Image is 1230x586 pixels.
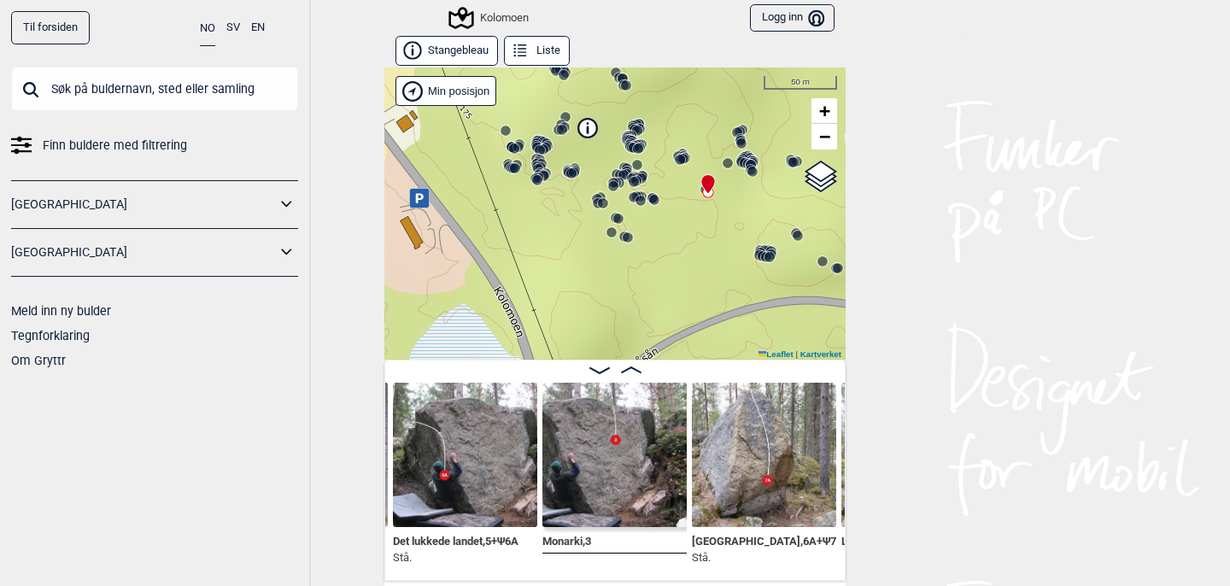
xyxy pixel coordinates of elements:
span: Finn buldere med filtrering [43,133,187,158]
img: Praha [692,383,836,527]
span: | [795,349,798,359]
a: [GEOGRAPHIC_DATA] [11,192,276,217]
button: EN [251,11,265,44]
button: SV [226,11,240,44]
span: + [819,100,830,121]
button: Liste [504,36,570,66]
span: Lettmelk , 4 [841,531,893,548]
a: Zoom in [811,98,837,124]
a: Meld inn ny bulder [11,304,111,318]
span: − [819,126,830,147]
button: Stangebleau [395,36,498,66]
span: Monarki , 3 [542,531,591,548]
a: Layers [805,158,837,196]
p: Stå. [692,549,844,566]
img: Monarki 211222 [542,383,687,527]
p: Stå. [393,549,518,566]
a: Tegnforklaring [11,329,90,343]
img: Det lukkede landet 211222 [393,383,537,527]
button: Logg inn [750,4,835,32]
a: Leaflet [758,349,794,359]
div: Vis min posisjon [395,76,496,106]
span: [GEOGRAPHIC_DATA] , 6A+ Ψ 7A [692,531,844,548]
img: Lettmelk 220521 [841,383,986,527]
a: [GEOGRAPHIC_DATA] [11,240,276,265]
a: Til forsiden [11,11,90,44]
a: Om Gryttr [11,354,66,367]
a: Kartverket [800,349,841,359]
a: Zoom out [811,124,837,149]
a: Finn buldere med filtrering [11,133,298,158]
input: Søk på buldernavn, sted eller samling [11,67,298,111]
span: Det lukkede landet , 5+ Ψ 6A [393,531,518,548]
div: Kolomoen [451,8,529,28]
div: 50 m [764,76,837,90]
button: NO [200,11,215,46]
